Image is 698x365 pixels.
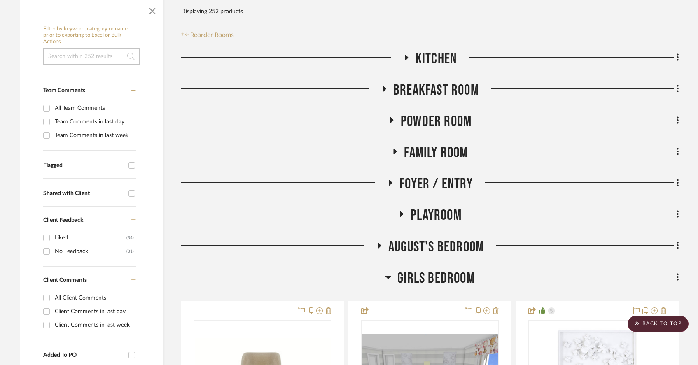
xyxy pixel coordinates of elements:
span: Client Comments [43,277,87,283]
div: Team Comments in last week [55,129,134,142]
span: Breakfast Room [393,81,479,99]
h6: Filter by keyword, category or name prior to exporting to Excel or Bulk Actions [43,26,140,45]
div: (31) [126,245,134,258]
span: Powder Room [401,113,472,130]
div: Client Comments in last week [55,319,134,332]
span: Team Comments [43,88,85,93]
div: Added To PO [43,352,124,359]
div: Team Comments in last day [55,115,134,128]
div: Displaying 252 products [181,3,243,20]
button: Reorder Rooms [181,30,234,40]
div: Flagged [43,162,124,169]
span: Family Room [404,144,468,162]
div: No Feedback [55,245,126,258]
div: (34) [126,231,134,244]
div: All Team Comments [55,102,134,115]
span: Girls Bedroom [397,270,475,287]
scroll-to-top-button: BACK TO TOP [628,316,689,332]
span: Foyer / Entry [399,175,473,193]
div: Liked [55,231,126,244]
span: Reorder Rooms [190,30,234,40]
div: Client Comments in last day [55,305,134,318]
span: Kitchen [416,50,457,68]
span: August's Bedroom [388,238,484,256]
div: All Client Comments [55,291,134,305]
input: Search within 252 results [43,48,140,65]
div: Shared with Client [43,190,124,197]
span: Client Feedback [43,217,83,223]
span: Playroom [411,207,462,224]
button: Close [144,1,161,18]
